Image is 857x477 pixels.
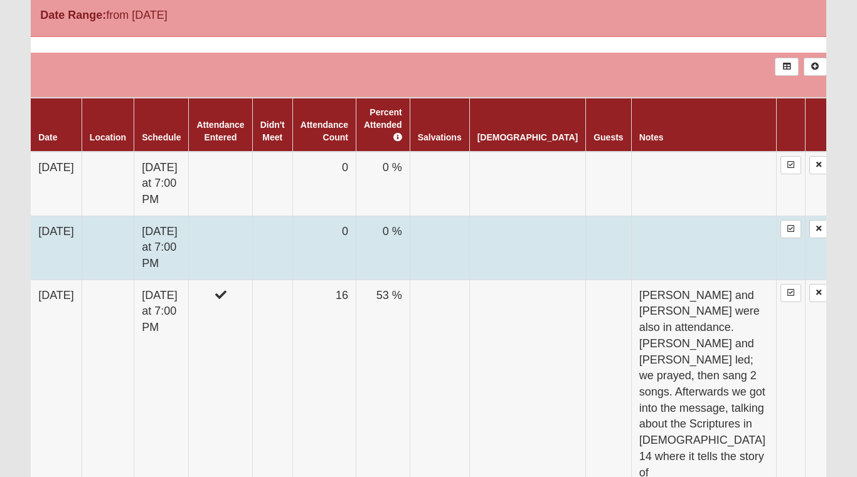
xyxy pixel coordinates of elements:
[31,7,296,27] div: from [DATE]
[586,98,631,152] th: Guests
[364,107,402,142] a: Percent Attended
[301,120,348,142] a: Attendance Count
[356,152,410,216] td: 0 %
[809,156,828,174] a: Delete
[90,132,126,142] a: Location
[38,132,57,142] a: Date
[292,216,356,280] td: 0
[260,120,285,142] a: Didn't Meet
[196,120,244,142] a: Attendance Entered
[780,284,801,302] a: Enter Attendance
[410,98,469,152] th: Salvations
[31,216,82,280] td: [DATE]
[780,220,801,238] a: Enter Attendance
[809,220,828,238] a: Delete
[134,152,189,216] td: [DATE] at 7:00 PM
[775,58,798,76] a: Export to Excel
[356,216,410,280] td: 0 %
[31,152,82,216] td: [DATE]
[639,132,664,142] a: Notes
[134,216,189,280] td: [DATE] at 7:00 PM
[292,152,356,216] td: 0
[804,58,827,76] a: Alt+N
[809,284,828,302] a: Delete
[469,98,585,152] th: [DEMOGRAPHIC_DATA]
[40,7,106,24] label: Date Range:
[142,132,181,142] a: Schedule
[780,156,801,174] a: Enter Attendance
